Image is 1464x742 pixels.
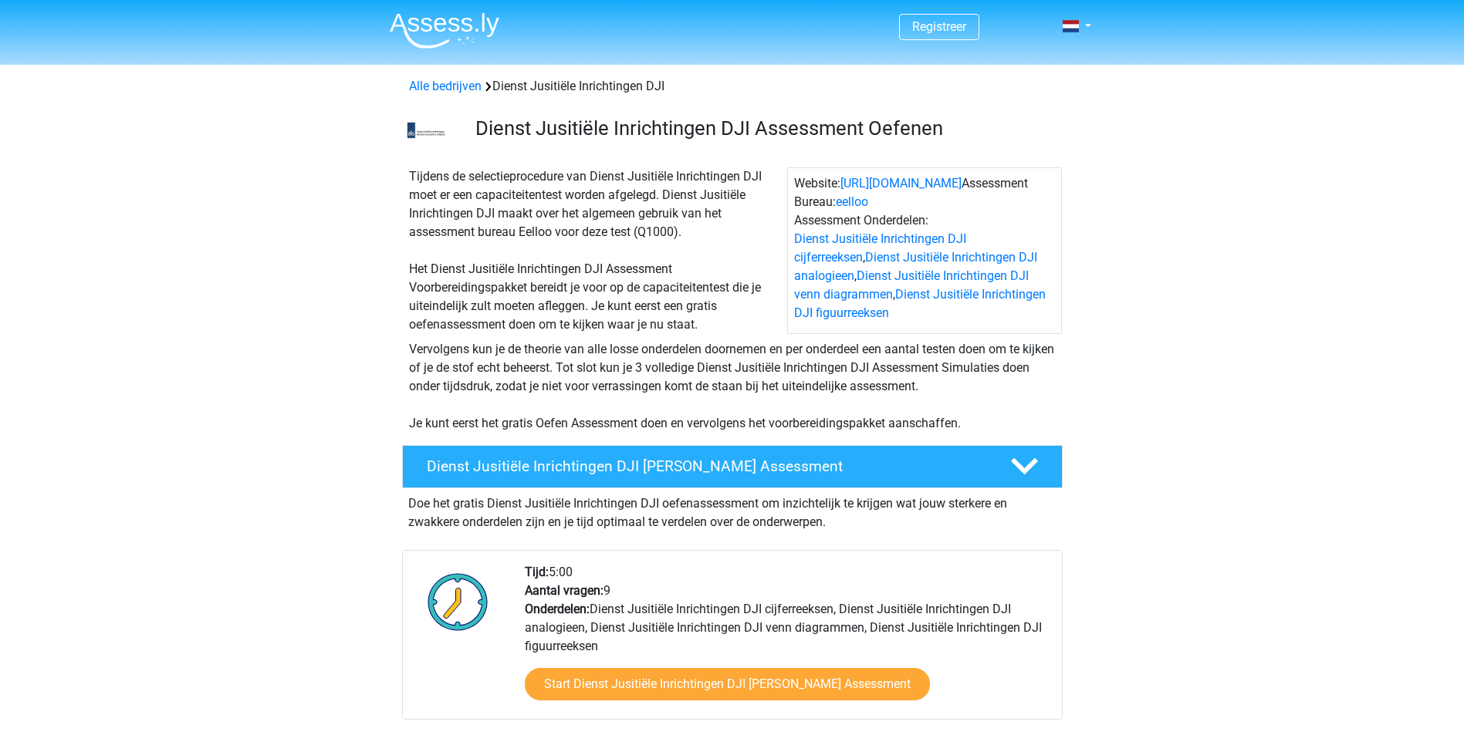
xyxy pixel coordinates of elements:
img: Klok [419,563,497,640]
b: Onderdelen: [525,602,590,616]
a: Dienst Jusitiële Inrichtingen DJI venn diagrammen [794,268,1029,302]
a: eelloo [836,194,868,209]
a: Registreer [912,19,966,34]
b: Aantal vragen: [525,583,604,598]
h4: Dienst Jusitiële Inrichtingen DJI [PERSON_NAME] Assessment [427,457,986,475]
a: [URL][DOMAIN_NAME] [840,176,962,191]
div: Vervolgens kun je de theorie van alle losse onderdelen doornemen en per onderdeel een aantal test... [403,340,1062,433]
div: Website: Assessment Bureau: Assessment Onderdelen: , , , [787,167,1062,334]
img: Assessly [390,12,499,49]
a: Dienst Jusitiële Inrichtingen DJI analogieen [794,250,1037,283]
a: Alle bedrijven [409,79,482,93]
div: 5:00 9 Dienst Jusitiële Inrichtingen DJI cijferreeksen, Dienst Jusitiële Inrichtingen DJI analogi... [513,563,1061,719]
a: Start Dienst Jusitiële Inrichtingen DJI [PERSON_NAME] Assessment [525,668,930,700]
a: Dienst Jusitiële Inrichtingen DJI [PERSON_NAME] Assessment [396,445,1069,488]
div: Doe het gratis Dienst Jusitiële Inrichtingen DJI oefenassessment om inzichtelijk te krijgen wat j... [402,488,1063,531]
h3: Dienst Jusitiële Inrichtingen DJI Assessment Oefenen [475,116,1050,140]
div: Tijdens de selectieprocedure van Dienst Jusitiële Inrichtingen DJI moet er een capaciteitentest w... [403,167,787,334]
div: Dienst Jusitiële Inrichtingen DJI [403,77,1062,96]
a: Dienst Jusitiële Inrichtingen DJI figuurreeksen [794,287,1046,320]
b: Tijd: [525,565,549,579]
a: Dienst Jusitiële Inrichtingen DJI cijferreeksen [794,231,966,265]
